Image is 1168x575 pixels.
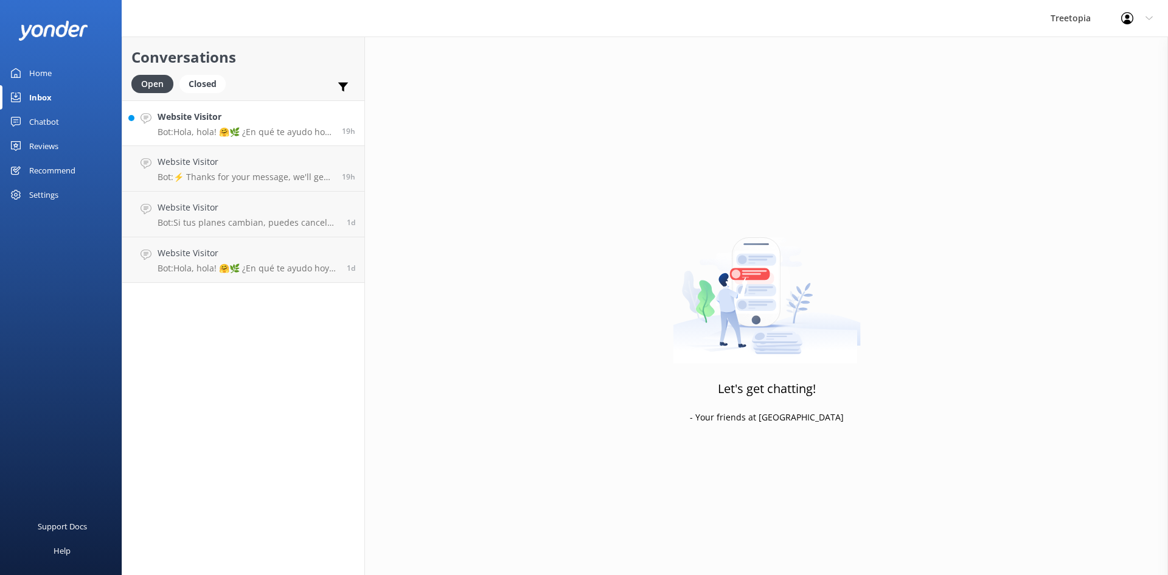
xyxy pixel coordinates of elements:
div: Home [29,61,52,85]
span: Sep 21 2025 07:45pm (UTC -06:00) America/Mexico_City [342,126,355,136]
p: Bot: Hola, hola! 🤗🌿 ¿En qué te ayudo hoy? ¡Estoy lista para la aventura! 🚀. [158,263,338,274]
a: Closed [179,77,232,90]
div: Inbox [29,85,52,110]
a: Website VisitorBot:Hola, hola! 🤗🌿 ¿En qué te ayudo hoy? ¡Estoy lista para la aventura! 🚀.1d [122,237,364,283]
div: Reviews [29,134,58,158]
span: Sep 21 2025 07:15pm (UTC -06:00) America/Mexico_City [342,172,355,182]
img: artwork of a man stealing a conversation from at giant smartphone [673,212,861,364]
p: Bot: ⚡ Thanks for your message, we'll get back to you as soon as we can. You're also welcome to k... [158,172,333,183]
a: Website VisitorBot:Si tus planes cambian, puedes cancelar tu reserva hasta 48 horas antes de tu t... [122,192,364,237]
p: Bot: Hola, hola! 🤗🌿 ¿En qué te ayudo hoy? ¡Estoy lista para la aventura! 🚀. [158,127,333,138]
h3: Let's get chatting! [718,379,816,399]
h4: Website Visitor [158,155,333,169]
div: Settings [29,183,58,207]
img: yonder-white-logo.png [18,21,88,41]
div: Help [54,538,71,563]
span: Sep 21 2025 12:37pm (UTC -06:00) America/Mexico_City [347,217,355,228]
span: Sep 21 2025 09:35am (UTC -06:00) America/Mexico_City [347,263,355,273]
h4: Website Visitor [158,201,338,214]
div: Closed [179,75,226,93]
h4: Website Visitor [158,110,333,124]
a: Open [131,77,179,90]
h2: Conversations [131,46,355,69]
div: Open [131,75,173,93]
a: Website VisitorBot:Hola, hola! 🤗🌿 ¿En qué te ayudo hoy? ¡Estoy lista para la aventura! 🚀.19h [122,100,364,146]
a: Website VisitorBot:⚡ Thanks for your message, we'll get back to you as soon as we can. You're als... [122,146,364,192]
h4: Website Visitor [158,246,338,260]
p: - Your friends at [GEOGRAPHIC_DATA] [690,411,844,424]
div: Recommend [29,158,75,183]
p: Bot: Si tus planes cambian, puedes cancelar tu reserva hasta 48 horas antes de tu tour programado... [158,217,338,228]
div: Support Docs [38,514,87,538]
div: Chatbot [29,110,59,134]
